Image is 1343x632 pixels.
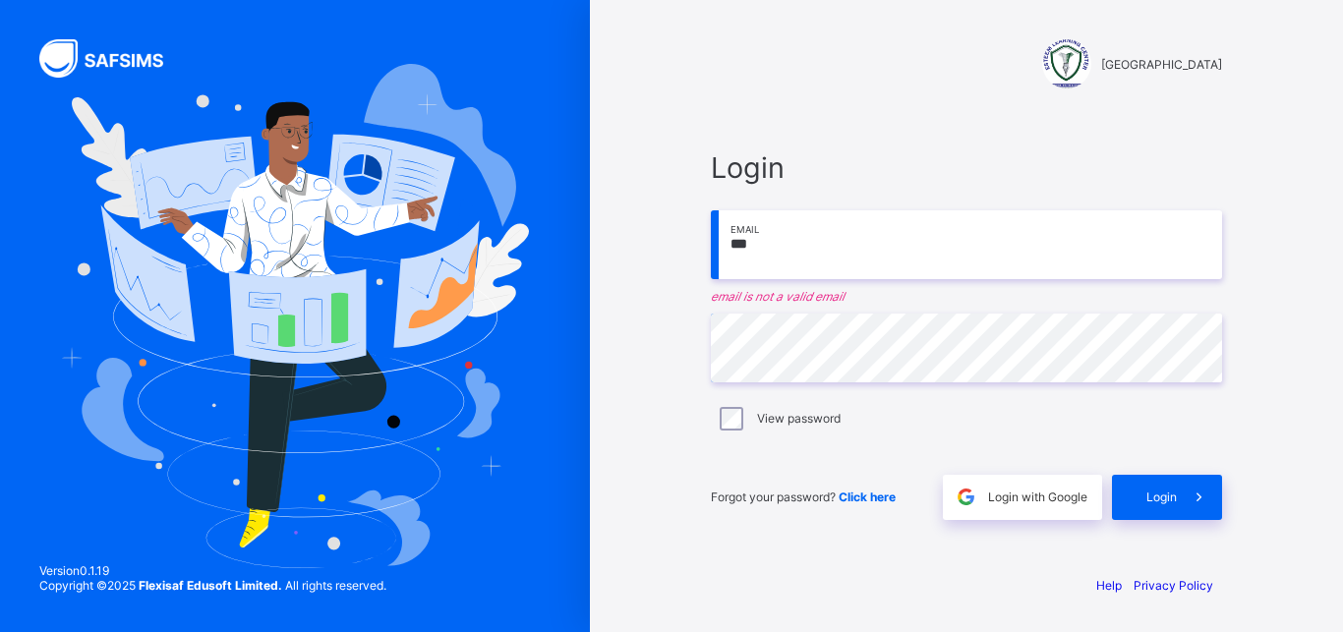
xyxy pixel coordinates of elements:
em: email is not a valid email [711,289,1222,304]
img: Hero Image [61,64,529,567]
label: View password [757,411,841,426]
strong: Flexisaf Edusoft Limited. [139,578,282,593]
a: Help [1096,578,1122,593]
span: Login [1146,489,1177,504]
a: Privacy Policy [1134,578,1213,593]
span: Login [711,150,1222,185]
span: Copyright © 2025 All rights reserved. [39,578,386,593]
span: Version 0.1.19 [39,563,386,578]
a: Click here [839,489,896,504]
span: Forgot your password? [711,489,896,504]
span: [GEOGRAPHIC_DATA] [1101,57,1222,72]
span: Login with Google [988,489,1087,504]
img: google.396cfc9801f0270233282035f929180a.svg [955,486,977,508]
img: SAFSIMS Logo [39,39,187,78]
